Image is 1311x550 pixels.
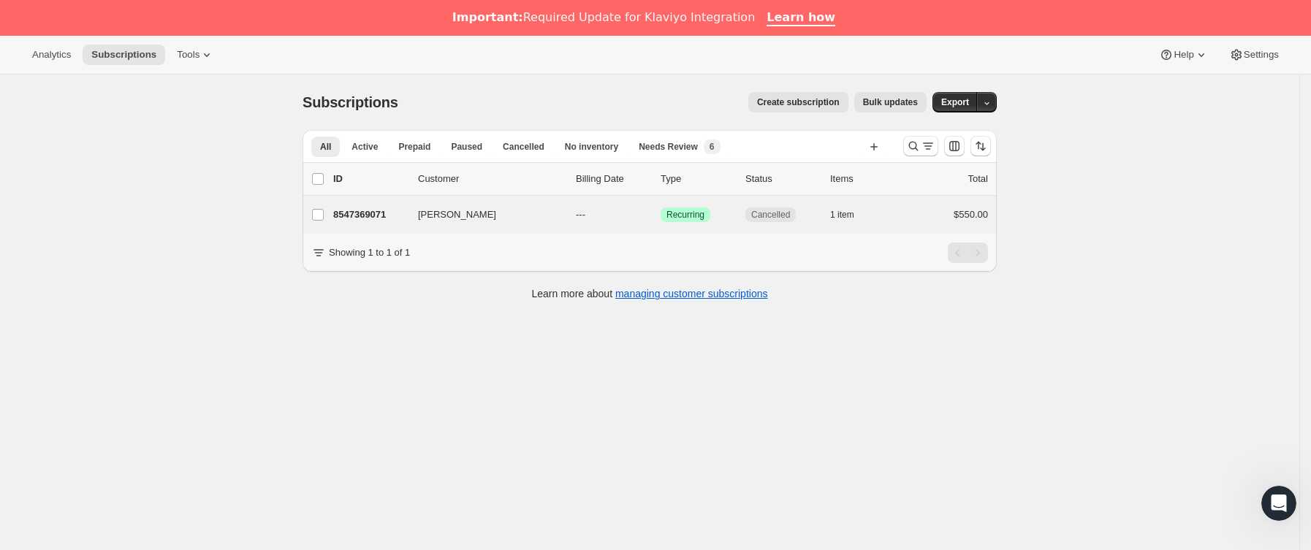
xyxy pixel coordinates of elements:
[333,207,406,222] p: 8547369071
[751,209,790,221] span: Cancelled
[944,136,965,156] button: Personalizar el orden y la visibilidad de las columnas de la tabla
[710,141,715,153] span: 6
[862,137,886,157] button: Crear vista nueva
[970,136,991,156] button: Ordenar los resultados
[576,209,585,220] span: ---
[767,10,835,26] a: Learn how
[91,49,156,61] span: Subscriptions
[451,141,482,153] span: Paused
[320,141,331,153] span: All
[333,172,406,186] p: ID
[177,49,199,61] span: Tools
[452,10,523,24] b: Important:
[32,49,71,61] span: Analytics
[968,172,988,186] p: Total
[409,203,555,226] button: [PERSON_NAME]
[748,92,848,112] button: Create subscription
[941,96,969,108] span: Export
[948,242,988,263] nav: Paginación
[532,286,768,301] p: Learn more about
[565,141,618,153] span: No inventory
[1174,49,1193,61] span: Help
[351,141,378,153] span: Active
[333,172,988,186] div: IDCustomerBilling DateTypeStatusItemsTotal
[932,92,978,112] button: Export
[903,136,938,156] button: Buscar y filtrar resultados
[1244,49,1279,61] span: Settings
[576,172,649,186] p: Billing Date
[830,205,870,225] button: 1 item
[23,45,80,65] button: Analytics
[168,45,223,65] button: Tools
[954,209,988,220] span: $550.00
[661,172,734,186] div: Type
[639,141,698,153] span: Needs Review
[745,172,818,186] p: Status
[503,141,544,153] span: Cancelled
[1150,45,1217,65] button: Help
[418,172,564,186] p: Customer
[329,245,410,260] p: Showing 1 to 1 of 1
[303,94,398,110] span: Subscriptions
[418,207,496,222] span: [PERSON_NAME]
[863,96,918,108] span: Bulk updates
[1261,486,1296,521] iframe: Intercom live chat
[830,209,854,221] span: 1 item
[666,209,704,221] span: Recurring
[615,288,768,299] a: managing customer subscriptions
[854,92,927,112] button: Bulk updates
[398,141,430,153] span: Prepaid
[757,96,840,108] span: Create subscription
[830,172,903,186] div: Items
[333,205,988,225] div: 8547369071[PERSON_NAME]---LogradoRecurringCancelled1 item$550.00
[1220,45,1288,65] button: Settings
[83,45,165,65] button: Subscriptions
[452,10,755,25] div: Required Update for Klaviyo Integration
